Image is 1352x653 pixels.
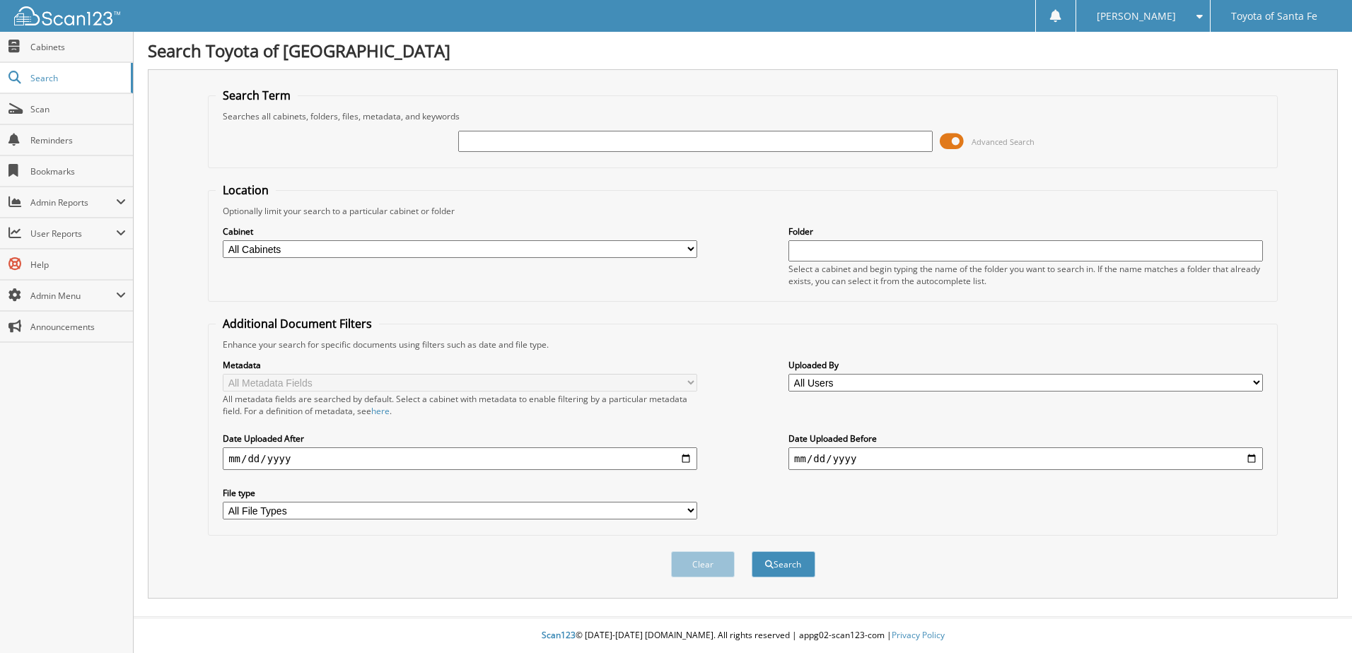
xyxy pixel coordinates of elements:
button: Clear [671,551,735,577]
span: Announcements [30,321,126,333]
label: Uploaded By [788,359,1263,371]
button: Search [752,551,815,577]
legend: Search Term [216,88,298,103]
div: Select a cabinet and begin typing the name of the folder you want to search in. If the name match... [788,263,1263,287]
span: User Reports [30,228,116,240]
span: [PERSON_NAME] [1097,12,1176,20]
span: Admin Menu [30,290,116,302]
div: Searches all cabinets, folders, files, metadata, and keywords [216,110,1270,122]
legend: Location [216,182,276,198]
h1: Search Toyota of [GEOGRAPHIC_DATA] [148,39,1338,62]
span: Advanced Search [972,136,1035,147]
legend: Additional Document Filters [216,316,379,331]
label: Date Uploaded Before [788,433,1263,445]
input: end [788,447,1263,470]
label: File type [223,487,697,499]
span: Help [30,259,126,271]
div: © [DATE]-[DATE] [DOMAIN_NAME]. All rights reserved | appg02-scan123-com | [134,618,1352,653]
a: here [371,405,390,417]
input: start [223,447,697,470]
span: Bookmarks [30,165,126,177]
div: All metadata fields are searched by default. Select a cabinet with metadata to enable filtering b... [223,393,697,417]
span: Reminders [30,134,126,146]
img: scan123-logo-white.svg [14,6,120,25]
span: Search [30,72,124,84]
div: Optionally limit your search to a particular cabinet or folder [216,205,1270,217]
span: Scan [30,103,126,115]
label: Folder [788,225,1263,237]
span: Scan123 [542,629,576,641]
label: Cabinet [223,225,697,237]
label: Date Uploaded After [223,433,697,445]
label: Metadata [223,359,697,371]
span: Admin Reports [30,196,116,208]
span: Cabinets [30,41,126,53]
div: Enhance your search for specific documents using filters such as date and file type. [216,339,1270,351]
a: Privacy Policy [892,629,945,641]
span: Toyota of Santa Fe [1231,12,1317,20]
